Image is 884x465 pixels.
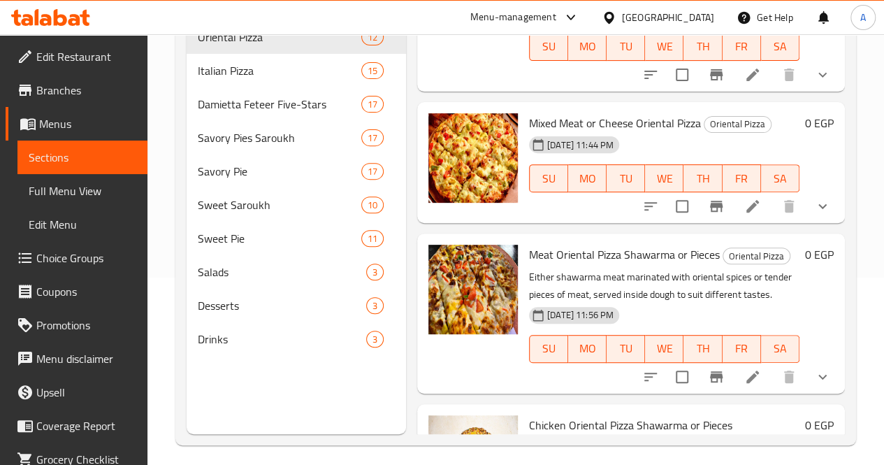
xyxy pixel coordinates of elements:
div: Menu-management [470,9,556,26]
button: FR [723,164,761,192]
button: show more [806,58,839,92]
span: Oriental Pizza [723,248,790,264]
span: Select to update [667,362,697,392]
button: WE [645,33,683,61]
span: MO [574,338,601,359]
a: Branches [6,73,147,107]
div: Savory Pie17 [187,155,406,188]
div: items [366,297,384,314]
span: Sweet Saroukh [198,196,361,213]
a: Promotions [6,308,147,342]
div: Oriental Pizza [723,248,790,264]
div: Italian Pizza15 [187,54,406,87]
span: FR [728,338,755,359]
svg: Show Choices [814,369,831,385]
span: Coupons [36,283,136,300]
button: sort-choices [634,360,667,394]
span: Chicken Oriental Pizza Shawarma or Pieces [529,415,732,436]
span: Coverage Report [36,417,136,434]
div: Damietta Feteer Five-Stars17 [187,87,406,121]
span: Desserts [198,297,366,314]
img: Meat Oriental Pizza Shawarma or Pieces [428,245,518,334]
div: items [366,264,384,280]
div: items [361,163,384,180]
button: sort-choices [634,58,667,92]
button: Branch-specific-item [700,58,733,92]
span: TH [689,36,716,57]
div: [GEOGRAPHIC_DATA] [622,10,714,25]
span: Drinks [198,331,366,348]
div: items [361,230,384,247]
span: SU [535,169,563,189]
span: Select to update [667,60,697,90]
a: Edit Menu [17,208,147,241]
h6: 0 EGP [805,245,834,264]
a: Choice Groups [6,241,147,275]
span: Upsell [36,384,136,401]
span: [DATE] 11:56 PM [542,308,619,322]
span: Salads [198,264,366,280]
button: SU [529,164,568,192]
a: Edit Restaurant [6,40,147,73]
button: WE [645,164,683,192]
button: TU [607,164,645,192]
a: Menus [6,107,147,141]
span: Menus [39,115,136,132]
span: TH [689,338,716,359]
span: TU [612,169,639,189]
span: TH [689,169,716,189]
span: SU [535,338,563,359]
a: Edit menu item [744,369,761,385]
span: 17 [362,131,383,145]
span: Promotions [36,317,136,334]
div: Savory Pies Saroukh [198,129,361,146]
span: FR [728,169,755,189]
span: Choice Groups [36,250,136,266]
span: Full Menu View [29,183,136,199]
span: SA [767,338,794,359]
button: MO [568,33,607,61]
span: 3 [367,333,383,346]
a: Coverage Report [6,409,147,443]
span: 17 [362,98,383,111]
h6: 0 EGP [805,415,834,435]
span: MO [574,36,601,57]
span: TU [612,338,639,359]
div: Desserts3 [187,289,406,322]
span: 15 [362,64,383,78]
div: Drinks3 [187,322,406,356]
span: 10 [362,199,383,212]
span: Edit Restaurant [36,48,136,65]
button: TH [683,164,722,192]
p: Either shawarma meat marinated with oriental spices or tender pieces of meat, served inside dough... [529,269,799,303]
button: Branch-specific-item [700,360,733,394]
button: SU [529,335,568,363]
span: Oriental Pizza [704,116,771,132]
div: Sweet Saroukh10 [187,188,406,222]
div: items [361,62,384,79]
h6: 0 EGP [805,113,834,133]
button: FR [723,33,761,61]
div: items [361,196,384,213]
button: sort-choices [634,189,667,223]
a: Edit menu item [744,198,761,215]
span: Meat Oriental Pizza Shawarma or Pieces [529,244,720,265]
span: 17 [362,165,383,178]
button: delete [772,189,806,223]
button: SA [761,33,799,61]
div: Oriental Pizza12 [187,20,406,54]
div: Oriental Pizza [704,116,771,133]
button: TU [607,335,645,363]
div: Italian Pizza [198,62,361,79]
button: MO [568,164,607,192]
span: Oriental Pizza [198,29,361,45]
span: 11 [362,232,383,245]
span: Edit Menu [29,216,136,233]
button: TH [683,33,722,61]
span: Sweet Pie [198,230,361,247]
button: Branch-specific-item [700,189,733,223]
span: Sections [29,149,136,166]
